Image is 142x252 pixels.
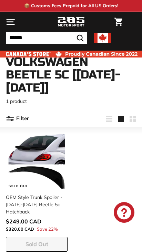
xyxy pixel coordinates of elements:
button: Sold Out [6,237,68,252]
img: Logo_285_Motorsport_areodynamics_components [57,16,85,28]
p: 1 product [6,98,136,105]
a: Cart [111,12,126,32]
inbox-online-store-chat: Shopify online store chat [112,202,136,224]
button: Filter [6,111,29,127]
input: Search [6,32,87,44]
div: OEM Style Trunk Spoiler - [DATE]-[DATE] Beetle 5c Hatchback [6,194,63,216]
span: Sold Out [26,241,48,248]
h1: Volkswagen Beetle 5c [[DATE]-[DATE]] [6,56,136,94]
div: Sold Out [6,183,30,190]
span: $320.00 CAD [6,226,34,232]
img: vw beetle spoiler [8,133,65,190]
p: 📦 Customs Fees Prepaid for All US Orders! [24,2,118,9]
a: Sold Out vw beetle spoiler OEM Style Trunk Spoiler - [DATE]-[DATE] Beetle 5c Hatchback Save 22% [6,130,68,237]
span: Save 22% [37,226,58,232]
span: $249.00 CAD [6,218,41,225]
